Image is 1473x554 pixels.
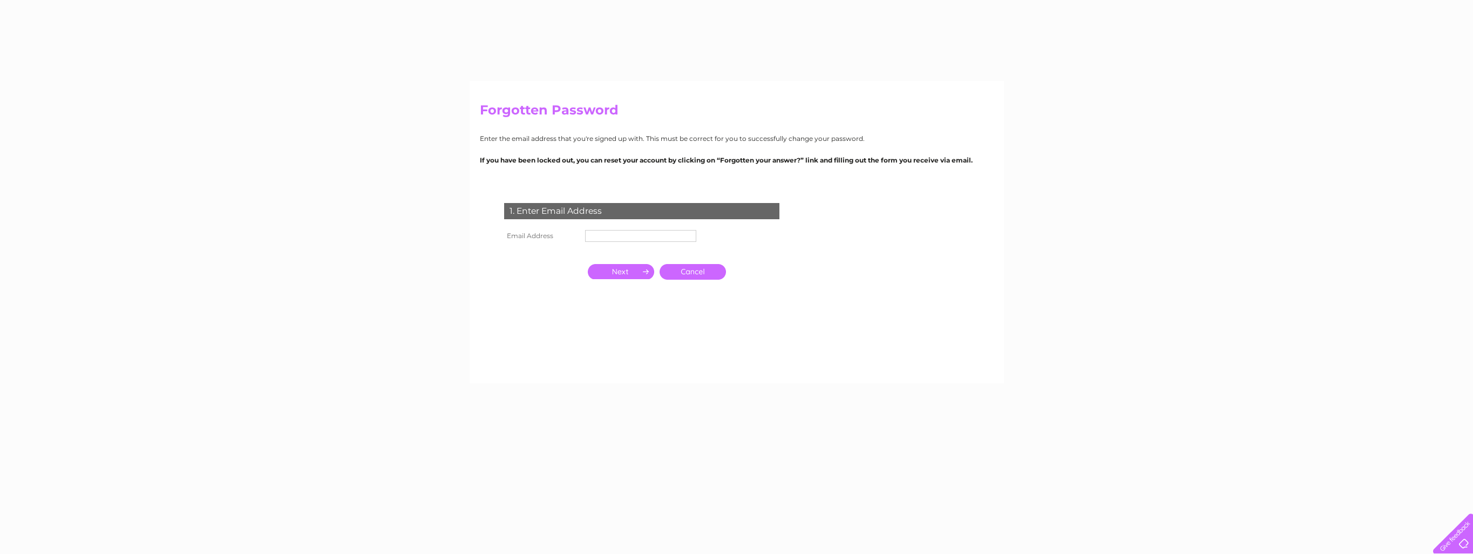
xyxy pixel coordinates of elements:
a: Cancel [660,264,726,280]
p: If you have been locked out, you can reset your account by clicking on “Forgotten your answer?” l... [480,155,994,165]
th: Email Address [501,227,582,245]
p: Enter the email address that you're signed up with. This must be correct for you to successfully ... [480,133,994,144]
h2: Forgotten Password [480,103,994,123]
div: 1. Enter Email Address [504,203,779,219]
